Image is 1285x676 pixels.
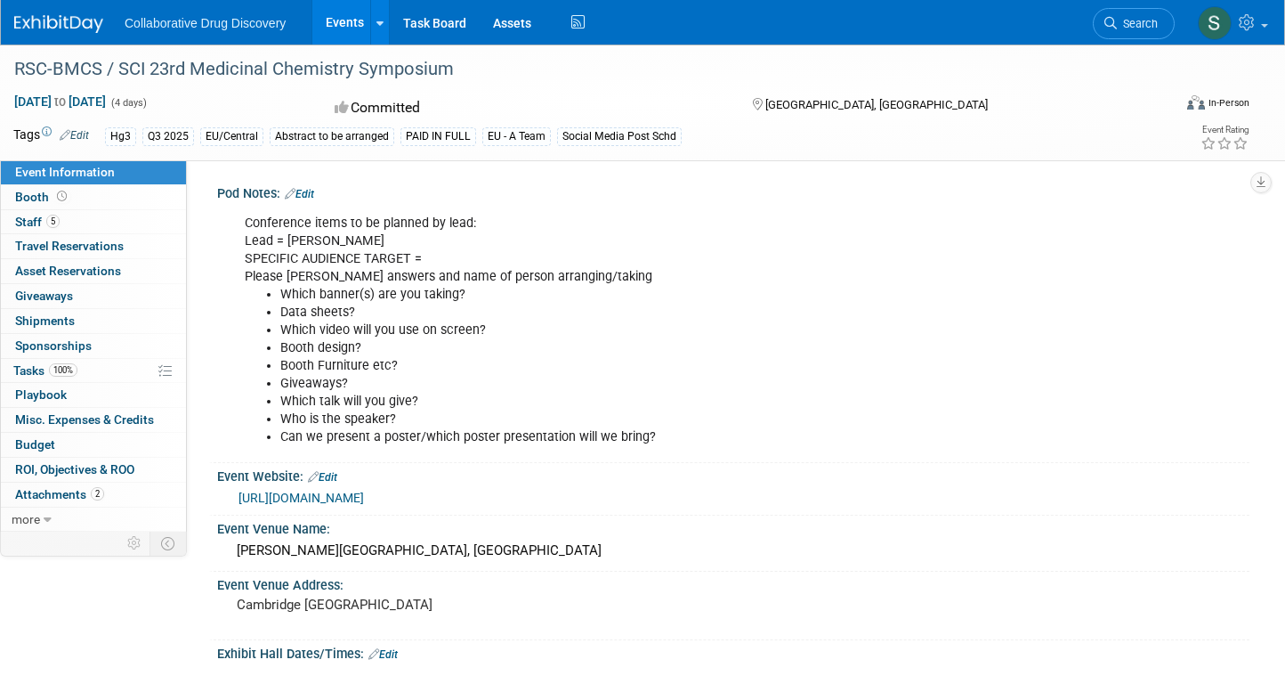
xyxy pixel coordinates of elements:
[217,180,1249,203] div: Pod Notes:
[52,94,69,109] span: to
[15,289,73,303] span: Giveaways
[280,357,1039,375] li: Booth Furniture etc?
[1,160,186,184] a: Event Information
[1,234,186,258] a: Travel Reservations
[15,412,154,427] span: Misc. Expenses & Credits
[13,126,89,146] td: Tags
[230,537,1236,565] div: [PERSON_NAME][GEOGRAPHIC_DATA], [GEOGRAPHIC_DATA]
[1,284,186,308] a: Giveaways
[12,512,40,526] span: more
[1208,96,1249,110] div: In-Person
[285,188,314,200] a: Edit
[280,304,1039,322] li: Data sheets?
[15,387,67,402] span: Playbook
[1,433,186,457] a: Budget
[1,309,186,333] a: Shipments
[15,314,75,328] span: Shipments
[1,408,186,432] a: Misc. Expenses & Credits
[53,190,70,203] span: Booth not reserved yet
[1117,17,1158,30] span: Search
[1066,93,1250,119] div: Event Format
[400,127,476,146] div: PAID IN FULL
[1,458,186,482] a: ROI, Objectives & ROO
[308,471,337,484] a: Edit
[15,264,121,278] span: Asset Reservations
[765,98,988,111] span: [GEOGRAPHIC_DATA], [GEOGRAPHIC_DATA]
[482,127,551,146] div: EU - A Team
[60,129,89,142] a: Edit
[15,487,104,501] span: Attachments
[15,437,55,452] span: Budget
[49,363,77,377] span: 100%
[1,383,186,407] a: Playbook
[1,210,186,234] a: Staff5
[1,185,186,209] a: Booth
[13,363,77,378] span: Tasks
[280,411,1039,428] li: Who is the speaker?
[125,16,286,30] span: Collaborative Drug Discovery
[8,53,1144,86] div: RSC-BMCS / SCI 23rd Medicinal Chemistry Symposium
[217,463,1249,486] div: Event Website:
[91,487,104,501] span: 2
[280,339,1039,357] li: Booth design?
[15,239,124,253] span: Travel Reservations
[280,286,1039,304] li: Which banner(s) are you taking?
[119,532,150,555] td: Personalize Event Tab Strip
[1,259,186,283] a: Asset Reservations
[368,648,398,661] a: Edit
[280,322,1039,339] li: Which video will you use on screen?
[238,491,364,505] a: [URL][DOMAIN_NAME]
[280,393,1039,411] li: Which talk will you give?
[15,338,92,353] span: Sponsorships
[13,94,107,110] span: [DATE] [DATE]
[557,127,682,146] div: Social Media Post Schd
[15,462,134,476] span: ROI, Objectives & ROO
[217,572,1249,594] div: Event Venue Address:
[1,483,186,507] a: Attachments2
[150,532,187,555] td: Toggle Event Tabs
[15,215,60,229] span: Staff
[237,597,627,613] pre: Cambridge [GEOGRAPHIC_DATA]
[15,190,70,204] span: Booth
[200,127,263,146] div: EU/Central
[329,93,723,124] div: Committed
[1093,8,1175,39] a: Search
[15,165,115,179] span: Event Information
[109,97,147,109] span: (4 days)
[1187,95,1205,110] img: Format-Inperson.png
[1,334,186,358] a: Sponsorships
[1,359,186,383] a: Tasks100%
[105,127,136,146] div: Hg3
[270,127,394,146] div: Abstract to be arranged
[217,640,1249,664] div: Exhibit Hall Dates/Times:
[142,127,194,146] div: Q3 2025
[1,508,186,532] a: more
[217,516,1249,538] div: Event Venue Name:
[46,215,60,228] span: 5
[280,428,1039,446] li: Can we present a poster/which poster presentation will we bring?
[1198,6,1232,40] img: Susana Tomasio
[280,375,1039,393] li: Giveaways?
[1200,126,1249,134] div: Event Rating
[14,15,103,33] img: ExhibitDay
[232,206,1050,456] div: Conference items to be planned by lead: Lead = [PERSON_NAME] SPECIFIC AUDIENCE TARGET = Please [P...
